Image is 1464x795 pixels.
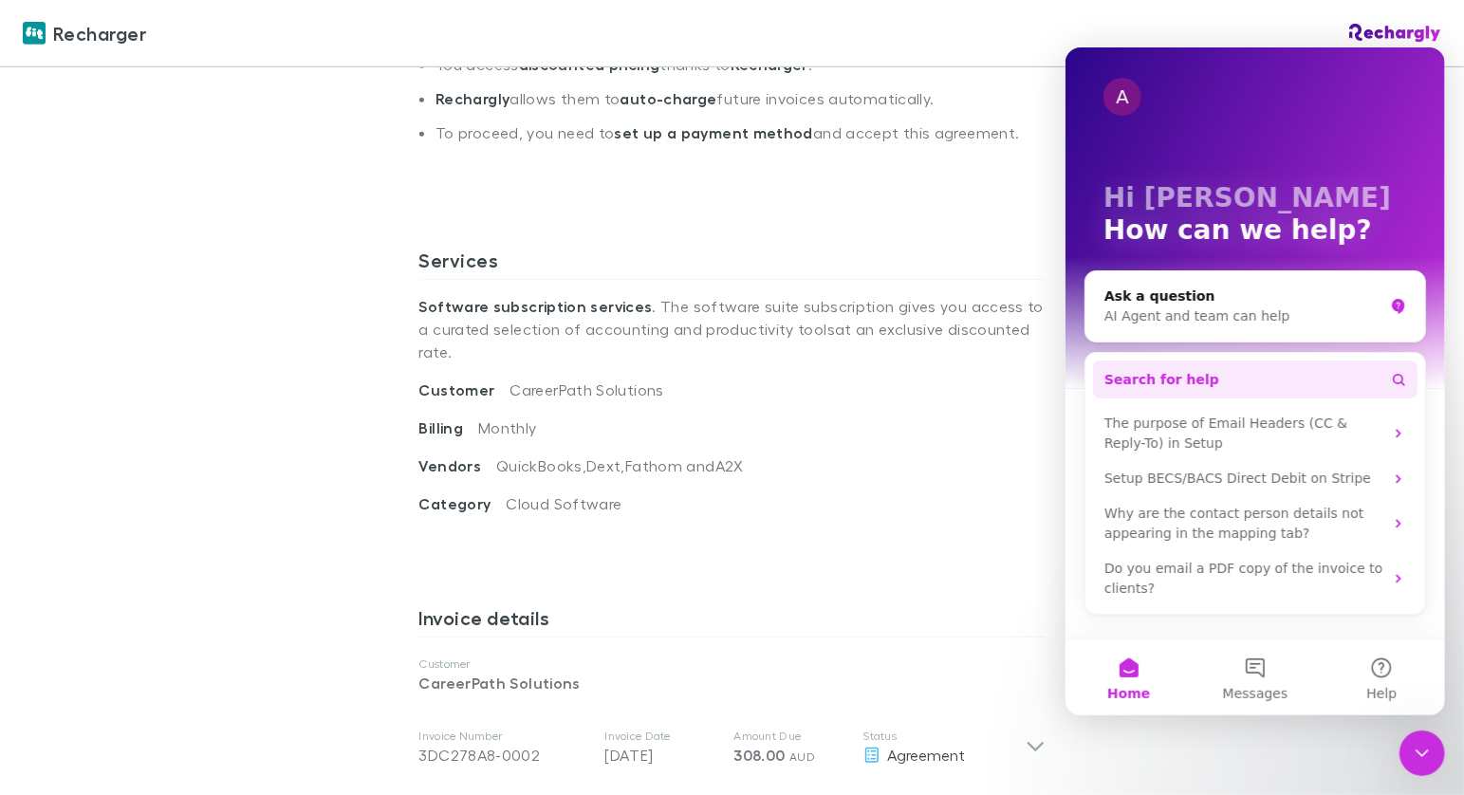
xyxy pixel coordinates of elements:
div: Invoice Number3DC278A8-0002Invoice Date[DATE]Amount Due308.00 AUDStatusAgreement [404,710,1061,786]
strong: set up a payment method [615,123,813,142]
span: Monthly [478,418,537,436]
strong: Software subscription services [419,297,653,316]
iframe: Intercom live chat [1066,47,1445,715]
h3: Services [419,249,1046,279]
div: 3DC278A8-0002 [419,744,590,767]
img: Recharger's Logo [23,22,46,45]
li: To proceed, you need to and accept this agreement. [435,123,1045,157]
p: Amount Due [734,729,848,744]
li: You access thanks to . [435,55,1045,89]
span: CareerPath Solutions [510,380,663,398]
span: Category [419,494,507,513]
p: Invoice Number [419,729,590,744]
span: Recharger [53,19,146,47]
h3: Invoice details [419,606,1046,637]
span: 308.00 [734,746,786,765]
span: Vendors [419,456,497,475]
iframe: Intercom live chat [1399,730,1445,776]
span: Cloud Software [506,494,621,512]
span: QuickBooks, Dext, Fathom and A2X [496,456,744,474]
img: Rechargly Logo [1349,24,1441,43]
span: Agreement [888,746,966,764]
li: allows them to future invoices automatically. [435,89,1045,123]
p: CareerPath Solutions [419,672,1046,694]
p: Customer [419,656,1046,672]
span: AUD [789,749,815,764]
p: Invoice Date [605,729,719,744]
span: Customer [419,380,510,399]
strong: Rechargly [435,89,510,108]
p: [DATE] [605,744,719,767]
strong: auto-charge [621,89,717,108]
p: Status [863,729,1026,744]
span: Billing [419,418,479,437]
p: . The software suite subscription gives you access to a curated selection of accounting and produ... [419,280,1046,379]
